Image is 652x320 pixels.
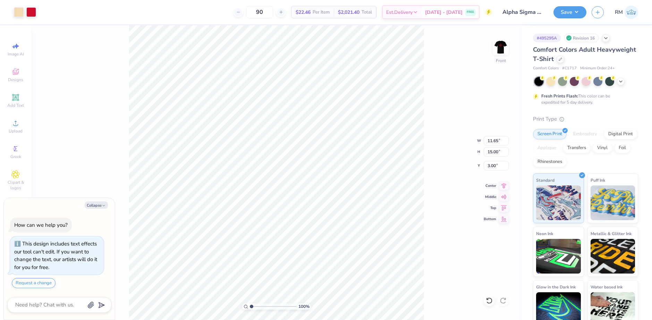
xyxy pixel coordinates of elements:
[580,66,615,71] span: Minimum Order: 24 +
[14,240,97,271] div: This design includes text effects our tool can't edit. If you want to change the text, our artist...
[9,128,23,134] span: Upload
[3,180,28,191] span: Clipart & logos
[386,9,413,16] span: Est. Delivery
[494,40,508,54] img: Front
[362,9,372,16] span: Total
[593,143,612,153] div: Vinyl
[12,278,56,288] button: Request a change
[298,303,310,310] span: 100 %
[296,9,311,16] span: $22.46
[533,143,561,153] div: Applique
[7,103,24,108] span: Add Text
[591,176,605,184] span: Puff Ink
[541,93,578,99] strong: Fresh Prints Flash:
[533,115,638,123] div: Print Type
[614,143,630,153] div: Foil
[536,176,554,184] span: Standard
[591,185,635,220] img: Puff Ink
[484,206,496,210] span: Top
[536,230,553,237] span: Neon Ink
[533,66,559,71] span: Comfort Colors
[541,93,627,105] div: This color can be expedited for 5 day delivery.
[10,154,21,159] span: Greek
[246,6,273,18] input: – –
[14,222,68,228] div: How can we help you?
[615,6,638,19] a: RM
[591,239,635,274] img: Metallic & Glitter Ink
[536,185,581,220] img: Standard
[8,51,24,57] span: Image AI
[625,6,638,19] img: Roberta Manuel
[553,6,586,18] button: Save
[85,201,108,209] button: Collapse
[338,9,359,16] span: $2,021.40
[484,183,496,188] span: Center
[497,5,548,19] input: Untitled Design
[533,129,567,139] div: Screen Print
[591,283,623,291] span: Water based Ink
[533,45,636,63] span: Comfort Colors Adult Heavyweight T-Shirt
[564,34,599,42] div: Revision 16
[467,10,474,15] span: FREE
[562,66,577,71] span: # C1717
[496,58,506,64] div: Front
[563,143,591,153] div: Transfers
[313,9,330,16] span: Per Item
[484,194,496,199] span: Middle
[615,8,623,16] span: RM
[536,239,581,274] img: Neon Ink
[569,129,602,139] div: Embroidery
[604,129,637,139] div: Digital Print
[8,77,23,83] span: Designs
[533,157,567,167] div: Rhinestones
[425,9,463,16] span: [DATE] - [DATE]
[484,217,496,222] span: Bottom
[533,34,561,42] div: # 495295A
[591,230,632,237] span: Metallic & Glitter Ink
[536,283,576,291] span: Glow in the Dark Ink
